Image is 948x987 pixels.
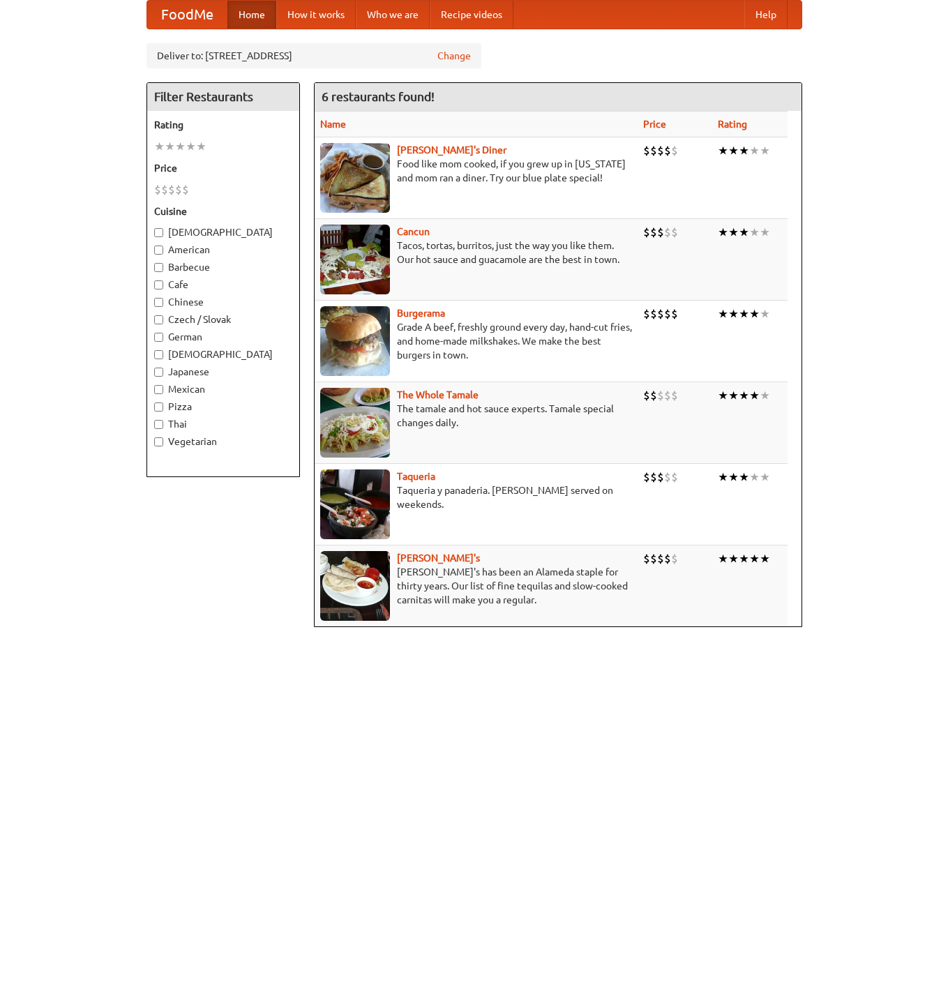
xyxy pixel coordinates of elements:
[744,1,788,29] a: Help
[320,483,632,511] p: Taqueria y panaderia. [PERSON_NAME] served on weekends.
[320,239,632,266] p: Tacos, tortas, burritos, just the way you like them. Our hot sauce and guacamole are the best in ...
[168,182,175,197] li: $
[643,469,650,485] li: $
[186,139,196,154] li: ★
[154,161,292,175] h5: Price
[154,280,163,289] input: Cafe
[320,551,390,621] img: pedros.jpg
[671,551,678,566] li: $
[397,308,445,319] a: Burgerama
[739,469,749,485] li: ★
[320,119,346,130] a: Name
[728,551,739,566] li: ★
[657,225,664,240] li: $
[739,306,749,322] li: ★
[154,263,163,272] input: Barbecue
[760,143,770,158] li: ★
[718,119,747,130] a: Rating
[320,225,390,294] img: cancun.jpg
[154,243,292,257] label: American
[739,225,749,240] li: ★
[749,306,760,322] li: ★
[165,139,175,154] li: ★
[175,182,182,197] li: $
[728,388,739,403] li: ★
[154,437,163,446] input: Vegetarian
[718,551,728,566] li: ★
[154,368,163,377] input: Japanese
[154,225,292,239] label: [DEMOGRAPHIC_DATA]
[760,306,770,322] li: ★
[154,295,292,309] label: Chinese
[657,306,664,322] li: $
[749,143,760,158] li: ★
[728,143,739,158] li: ★
[320,143,390,213] img: sallys.jpg
[154,330,292,344] label: German
[154,260,292,274] label: Barbecue
[430,1,513,29] a: Recipe videos
[161,182,168,197] li: $
[154,312,292,326] label: Czech / Slovak
[182,182,189,197] li: $
[322,90,435,103] ng-pluralize: 6 restaurants found!
[760,551,770,566] li: ★
[397,144,506,156] a: [PERSON_NAME]'s Diner
[664,143,671,158] li: $
[650,469,657,485] li: $
[397,552,480,564] b: [PERSON_NAME]'s
[643,225,650,240] li: $
[718,306,728,322] li: ★
[664,469,671,485] li: $
[397,471,435,482] a: Taqueria
[196,139,206,154] li: ★
[397,389,479,400] a: The Whole Tamale
[664,388,671,403] li: $
[154,298,163,307] input: Chinese
[154,365,292,379] label: Japanese
[657,388,664,403] li: $
[320,157,632,185] p: Food like mom cooked, if you grew up in [US_STATE] and mom ran a diner. Try our blue plate special!
[643,119,666,130] a: Price
[643,551,650,566] li: $
[739,388,749,403] li: ★
[728,225,739,240] li: ★
[657,551,664,566] li: $
[650,225,657,240] li: $
[650,143,657,158] li: $
[320,565,632,607] p: [PERSON_NAME]'s has been an Alameda staple for thirty years. Our list of fine tequilas and slow-c...
[749,225,760,240] li: ★
[154,278,292,292] label: Cafe
[154,385,163,394] input: Mexican
[650,551,657,566] li: $
[749,469,760,485] li: ★
[760,388,770,403] li: ★
[320,320,632,362] p: Grade A beef, freshly ground every day, hand-cut fries, and home-made milkshakes. We make the bes...
[643,388,650,403] li: $
[664,306,671,322] li: $
[397,226,430,237] b: Cancun
[671,388,678,403] li: $
[154,402,163,412] input: Pizza
[154,420,163,429] input: Thai
[154,435,292,449] label: Vegetarian
[643,143,650,158] li: $
[154,400,292,414] label: Pizza
[154,118,292,132] h5: Rating
[671,143,678,158] li: $
[728,469,739,485] li: ★
[227,1,276,29] a: Home
[657,469,664,485] li: $
[154,228,163,237] input: [DEMOGRAPHIC_DATA]
[739,551,749,566] li: ★
[276,1,356,29] a: How it works
[175,139,186,154] li: ★
[320,306,390,376] img: burgerama.jpg
[671,225,678,240] li: $
[154,315,163,324] input: Czech / Slovak
[146,43,481,68] div: Deliver to: [STREET_ADDRESS]
[718,388,728,403] li: ★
